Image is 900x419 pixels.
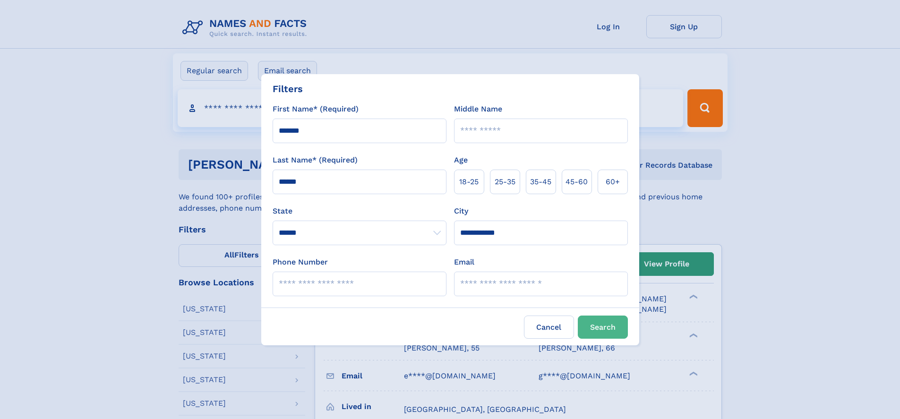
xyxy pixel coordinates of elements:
label: Cancel [524,316,574,339]
span: 25‑35 [495,176,515,188]
span: 45‑60 [566,176,588,188]
span: 35‑45 [530,176,551,188]
label: Phone Number [273,257,328,268]
div: Filters [273,82,303,96]
label: Email [454,257,474,268]
span: 18‑25 [459,176,479,188]
label: Middle Name [454,103,502,115]
label: City [454,205,468,217]
label: Last Name* (Required) [273,154,358,166]
button: Search [578,316,628,339]
label: Age [454,154,468,166]
label: First Name* (Required) [273,103,359,115]
label: State [273,205,446,217]
span: 60+ [606,176,620,188]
